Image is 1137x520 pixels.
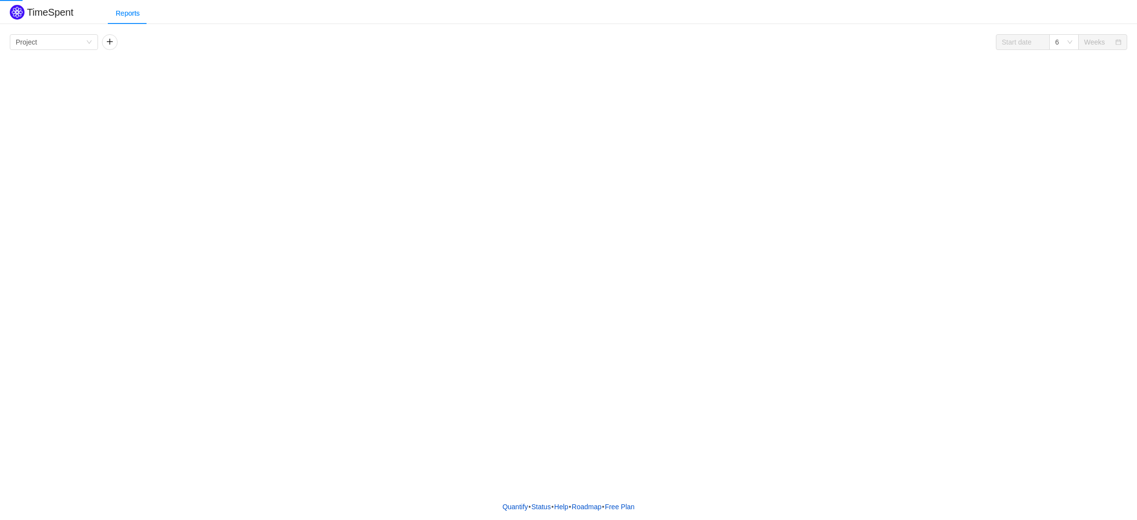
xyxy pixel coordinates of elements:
button: icon: plus [102,34,118,50]
a: Status [531,499,551,514]
i: icon: calendar [1115,39,1121,46]
span: • [528,503,531,511]
i: icon: down [86,39,92,46]
a: Roadmap [571,499,602,514]
div: 6 [1055,35,1059,49]
a: Quantify [502,499,528,514]
span: • [551,503,554,511]
input: Start date [996,34,1050,50]
img: Quantify logo [10,5,25,20]
i: icon: down [1067,39,1073,46]
div: Weeks [1084,35,1105,49]
h2: TimeSpent [27,7,74,18]
div: Reports [108,2,148,24]
span: • [569,503,571,511]
div: Project [16,35,37,49]
button: Free Plan [604,499,635,514]
a: Help [554,499,569,514]
span: • [602,503,604,511]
